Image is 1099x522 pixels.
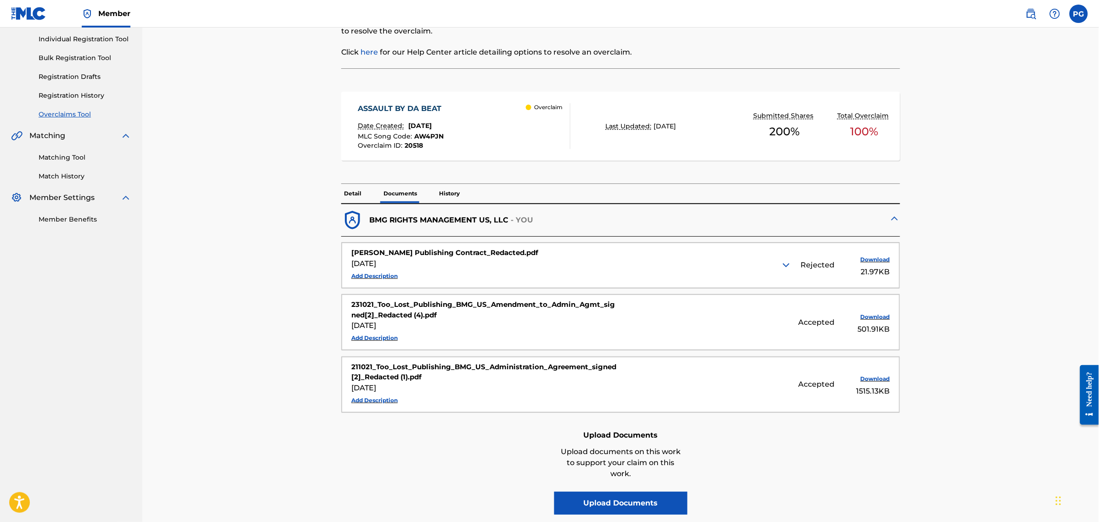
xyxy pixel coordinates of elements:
[1046,5,1064,23] div: Help
[351,362,618,383] div: 211021_Too_Lost_Publishing_BMG_US_Administration_Agreement_signed[2]_Redacted (1).pdf
[351,258,618,269] div: [DATE]
[39,215,131,224] a: Member Benefits
[1056,487,1061,515] div: Drag
[120,192,131,203] img: expand
[358,103,446,114] div: ASSAULT BY DA BEAT
[654,122,676,130] span: [DATE]
[341,47,772,58] p: Click for our Help Center article detailing options to resolve an overclaim.
[358,141,405,150] span: Overclaim ID :
[29,130,65,141] span: Matching
[341,92,900,161] a: ASSAULT BY DA BEATDate Created:[DATE]MLC Song Code:AW4PJNOverclaim ID:20518 OverclaimLast Updated...
[844,253,890,267] button: Download
[351,383,618,394] div: [DATE]
[358,132,415,140] span: MLC Song Code :
[39,110,131,119] a: Overclaims Tool
[1070,5,1088,23] div: User Menu
[844,324,890,335] div: 501.91KB
[844,372,890,386] button: Download
[769,123,800,140] span: 200 %
[844,386,890,397] div: 1515.13KB
[557,446,685,479] p: Upload documents on this work to support your claim on this work.
[1049,8,1060,19] img: help
[39,34,131,44] a: Individual Registration Tool
[11,192,22,203] img: Member Settings
[801,260,835,271] div: Rejected
[120,130,131,141] img: expand
[351,320,618,331] div: [DATE]
[341,209,364,232] img: dfb38c8551f6dcc1ac04.svg
[39,153,131,162] a: Matching Tool
[351,269,398,283] button: Add Description
[11,7,46,20] img: MLC Logo
[39,91,131,100] a: Registration History
[381,184,420,203] p: Documents
[1053,478,1099,522] iframe: Chat Widget
[837,111,891,121] p: Total Overclaim
[753,111,816,121] p: Submitted Shares
[606,122,654,131] p: Last Updated:
[405,141,423,150] span: 20518
[82,8,93,19] img: Top Rightsholder
[29,192,95,203] span: Member Settings
[409,122,432,130] span: [DATE]
[436,184,462,203] p: History
[39,72,131,82] a: Registration Drafts
[799,379,835,390] div: Accepted
[358,121,406,131] p: Date Created:
[1073,358,1099,432] iframe: Resource Center
[11,130,23,141] img: Matching
[534,103,563,111] p: Overclaim
[369,215,509,226] p: BMG RIGHTS MANAGEMENT US, LLC
[511,215,534,226] p: - YOU
[1026,8,1037,19] img: search
[351,300,618,320] div: 231021_Too_Lost_Publishing_BMG_US_Amendment_to_Admin_Agmt_signed[2]_Redacted (4).pdf
[781,260,792,271] img: expand
[557,430,685,441] h6: Upload Documents
[39,172,131,181] a: Match History
[844,310,890,324] button: Download
[1022,5,1040,23] a: Public Search
[98,8,130,19] span: Member
[351,394,398,407] button: Add Description
[351,331,398,345] button: Add Description
[799,317,835,328] div: Accepted
[415,132,444,140] span: AW4PJN
[351,248,618,258] div: [PERSON_NAME] Publishing Contract_Redacted.pdf
[361,48,378,56] a: here
[850,123,878,140] span: 100 %
[39,53,131,63] a: Bulk Registration Tool
[341,184,364,203] p: Detail
[844,267,890,278] div: 21.97KB
[889,213,900,224] img: expand-cell-toggle
[554,492,688,515] button: Upload Documents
